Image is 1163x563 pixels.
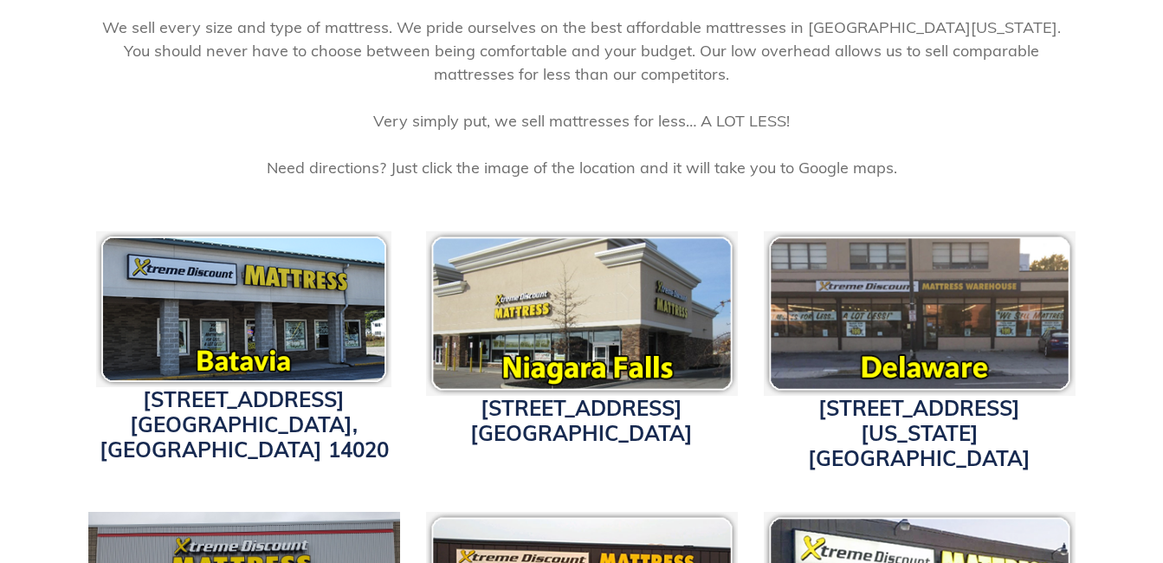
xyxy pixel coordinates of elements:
img: Xtreme Discount Mattress Niagara Falls [426,231,738,396]
a: [STREET_ADDRESS][GEOGRAPHIC_DATA] [470,395,693,446]
a: [STREET_ADDRESS][US_STATE][GEOGRAPHIC_DATA] [808,395,1031,471]
span: We sell every size and type of mattress. We pride ourselves on the best affordable mattresses in ... [88,16,1076,179]
a: [STREET_ADDRESS][GEOGRAPHIC_DATA], [GEOGRAPHIC_DATA] 14020 [100,386,389,463]
img: pf-118c8166--delawareicon.png [764,231,1076,396]
img: pf-c8c7db02--bataviaicon.png [96,231,391,387]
